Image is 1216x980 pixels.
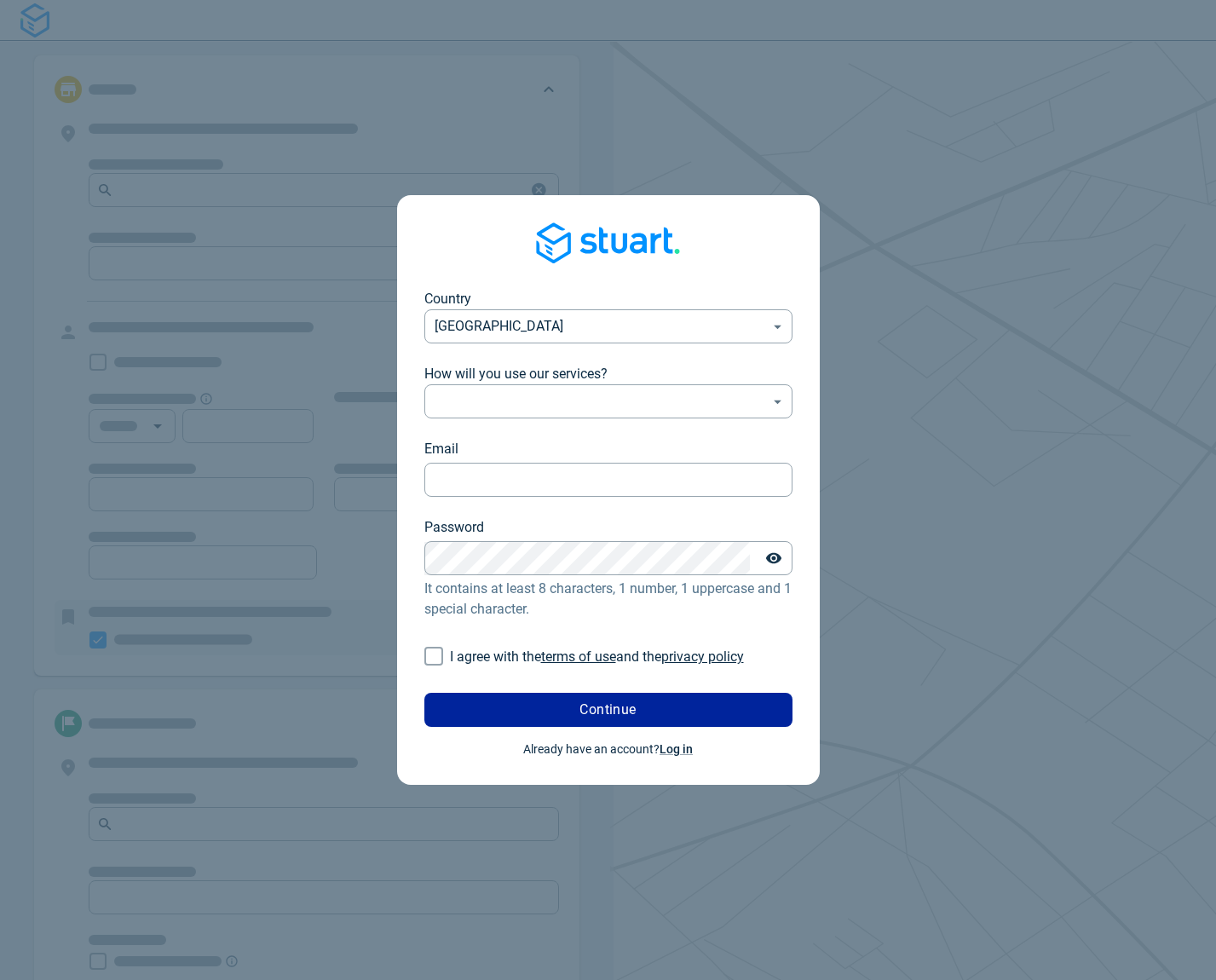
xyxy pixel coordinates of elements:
a: privacy policy [661,649,744,665]
label: Password [424,517,484,538]
label: Email [424,439,458,459]
span: Country [424,291,471,307]
a: Log in [660,742,693,756]
span: Continue [579,703,637,717]
span: Already have an account? [523,742,693,756]
button: Toggle password visibility [757,541,791,575]
span: How will you use our services? [424,366,608,382]
button: Continue [424,693,792,727]
a: terms of use [541,649,616,665]
div: [GEOGRAPHIC_DATA] [424,309,792,343]
span: I agree with the and the [450,649,744,665]
p: It contains at least 8 characters, 1 number, 1 uppercase and 1 special character. [424,579,792,620]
